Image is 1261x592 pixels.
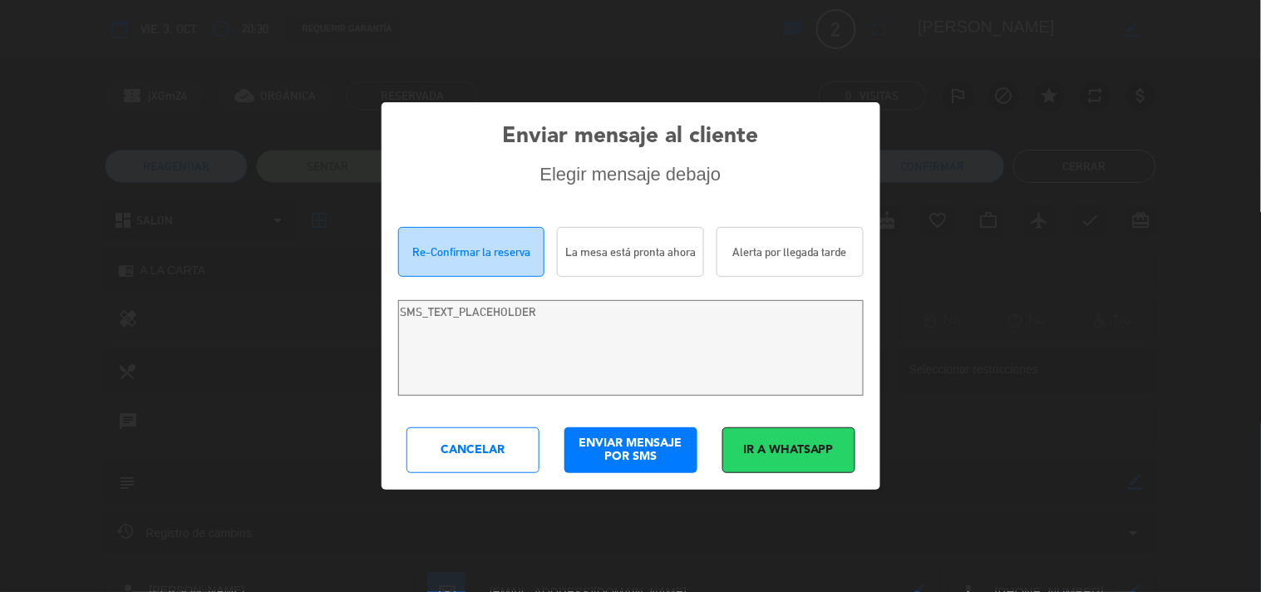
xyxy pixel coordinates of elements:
div: Alerta por llegada tarde [717,227,864,277]
div: Elegir mensaje debajo [540,164,722,185]
div: Ir a WhatsApp [722,427,855,473]
div: La mesa está pronta ahora [557,227,704,277]
div: Re-Confirmar la reserva [398,227,545,277]
div: Enviar mensaje al cliente [503,119,759,155]
div: ENVIAR MENSAJE POR SMS [564,427,697,473]
div: Cancelar [406,427,539,473]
